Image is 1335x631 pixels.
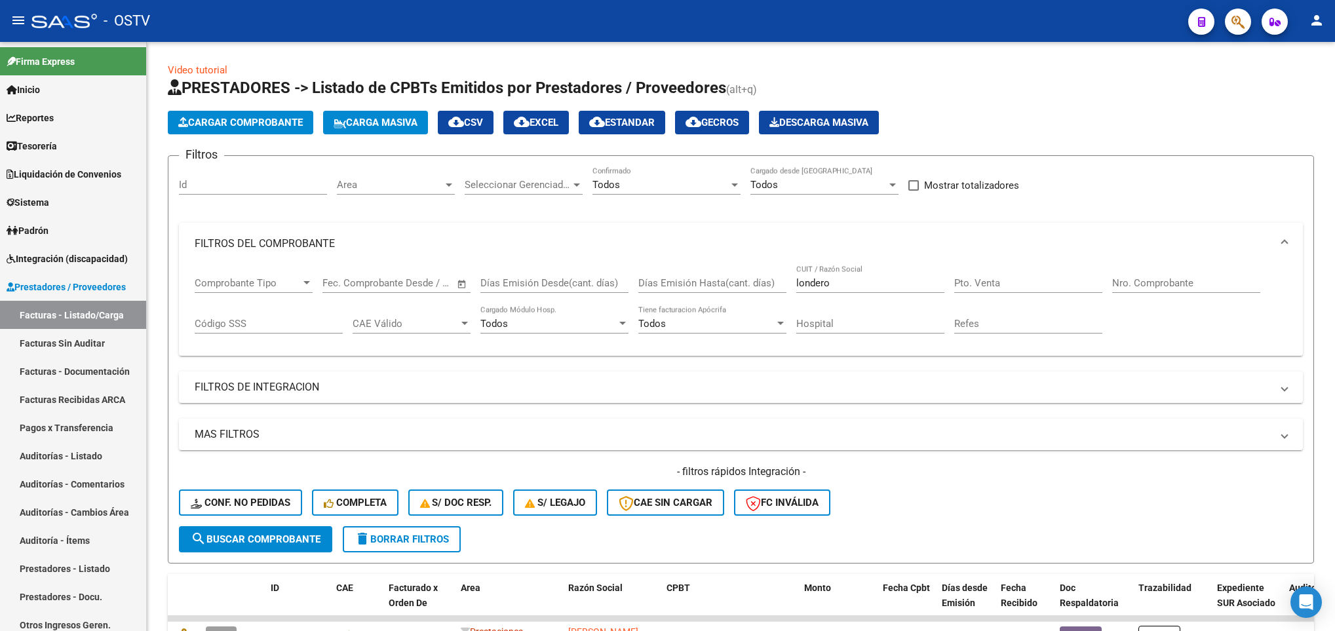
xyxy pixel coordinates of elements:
[568,583,623,593] span: Razón Social
[734,489,830,516] button: FC Inválida
[638,318,666,330] span: Todos
[343,526,461,552] button: Borrar Filtros
[1001,583,1037,608] span: Fecha Recibido
[179,465,1303,479] h4: - filtros rápidos Integración -
[7,54,75,69] span: Firma Express
[191,497,290,508] span: Conf. no pedidas
[191,531,206,546] mat-icon: search
[1060,583,1119,608] span: Doc Respaldatoria
[769,117,868,128] span: Descarga Masiva
[686,114,701,130] mat-icon: cloud_download
[675,111,749,134] button: Gecros
[592,179,620,191] span: Todos
[579,111,665,134] button: Estandar
[525,497,585,508] span: S/ legajo
[324,497,387,508] span: Completa
[804,583,831,593] span: Monto
[179,145,224,164] h3: Filtros
[387,277,451,289] input: Fecha fin
[389,583,438,608] span: Facturado x Orden De
[271,583,279,593] span: ID
[355,533,449,545] span: Borrar Filtros
[179,372,1303,403] mat-expansion-panel-header: FILTROS DE INTEGRACION
[323,111,428,134] button: Carga Masiva
[353,318,459,330] span: CAE Válido
[179,526,332,552] button: Buscar Comprobante
[942,583,988,608] span: Días desde Emisión
[619,497,712,508] span: CAE SIN CARGAR
[503,111,569,134] button: EXCEL
[7,111,54,125] span: Reportes
[1138,583,1191,593] span: Trazabilidad
[448,114,464,130] mat-icon: cloud_download
[514,117,558,128] span: EXCEL
[337,179,443,191] span: Area
[168,111,313,134] button: Cargar Comprobante
[7,195,49,210] span: Sistema
[448,117,483,128] span: CSV
[883,583,930,593] span: Fecha Cpbt
[191,533,320,545] span: Buscar Comprobante
[1309,12,1325,28] mat-icon: person
[336,583,353,593] span: CAE
[667,583,690,593] span: CPBT
[312,489,398,516] button: Completa
[1217,583,1275,608] span: Expediente SUR Asociado
[7,83,40,97] span: Inicio
[589,114,605,130] mat-icon: cloud_download
[179,265,1303,356] div: FILTROS DEL COMPROBANTE
[465,179,571,191] span: Seleccionar Gerenciador
[7,252,128,266] span: Integración (discapacidad)
[168,79,726,97] span: PRESTADORES -> Listado de CPBTs Emitidos por Prestadores / Proveedores
[7,223,48,238] span: Padrón
[750,179,778,191] span: Todos
[195,277,301,289] span: Comprobante Tipo
[686,117,739,128] span: Gecros
[589,117,655,128] span: Estandar
[7,280,126,294] span: Prestadores / Proveedores
[168,64,227,76] a: Video tutorial
[195,380,1271,394] mat-panel-title: FILTROS DE INTEGRACION
[513,489,597,516] button: S/ legajo
[746,497,819,508] span: FC Inválida
[7,167,121,182] span: Liquidación de Convenios
[178,117,303,128] span: Cargar Comprobante
[461,583,480,593] span: Area
[924,178,1019,193] span: Mostrar totalizadores
[726,83,757,96] span: (alt+q)
[10,12,26,28] mat-icon: menu
[195,237,1271,251] mat-panel-title: FILTROS DEL COMPROBANTE
[195,427,1271,442] mat-panel-title: MAS FILTROS
[408,489,504,516] button: S/ Doc Resp.
[480,318,508,330] span: Todos
[179,419,1303,450] mat-expansion-panel-header: MAS FILTROS
[1289,583,1328,593] span: Auditoria
[1290,586,1322,618] div: Open Intercom Messenger
[334,117,417,128] span: Carga Masiva
[104,7,150,35] span: - OSTV
[455,277,470,292] button: Open calendar
[438,111,493,134] button: CSV
[355,531,370,546] mat-icon: delete
[322,277,376,289] input: Fecha inicio
[179,489,302,516] button: Conf. no pedidas
[607,489,724,516] button: CAE SIN CARGAR
[759,111,879,134] button: Descarga Masiva
[179,223,1303,265] mat-expansion-panel-header: FILTROS DEL COMPROBANTE
[7,139,57,153] span: Tesorería
[759,111,879,134] app-download-masive: Descarga masiva de comprobantes (adjuntos)
[420,497,492,508] span: S/ Doc Resp.
[514,114,530,130] mat-icon: cloud_download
